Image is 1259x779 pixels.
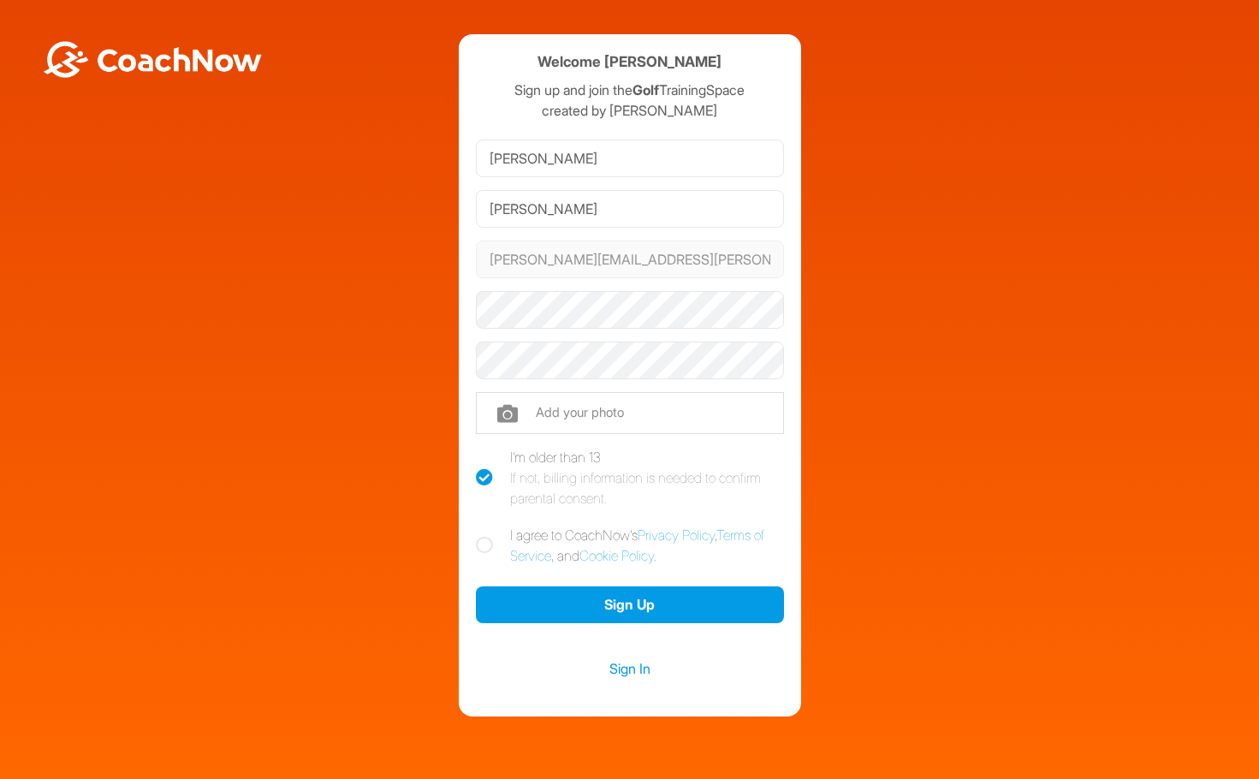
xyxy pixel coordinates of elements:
[41,41,264,78] img: BwLJSsUCoWCh5upNqxVrqldRgqLPVwmV24tXu5FoVAoFEpwwqQ3VIfuoInZCoVCoTD4vwADAC3ZFMkVEQFDAAAAAElFTkSuQmCC
[510,447,784,508] div: I'm older than 13
[632,81,659,98] strong: Golf
[537,51,722,73] h4: Welcome [PERSON_NAME]
[476,140,784,177] input: First Name
[476,80,784,100] p: Sign up and join the TrainingSpace
[510,467,784,508] div: If not, billing information is needed to confirm parental consent.
[638,526,715,544] a: Privacy Policy
[476,100,784,121] p: created by [PERSON_NAME]
[510,526,764,564] a: Terms of Service
[476,657,784,680] a: Sign In
[476,525,784,566] label: I agree to CoachNow's , , and .
[476,586,784,623] button: Sign Up
[476,190,784,228] input: Last Name
[579,547,654,564] a: Cookie Policy
[476,241,784,278] input: Email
